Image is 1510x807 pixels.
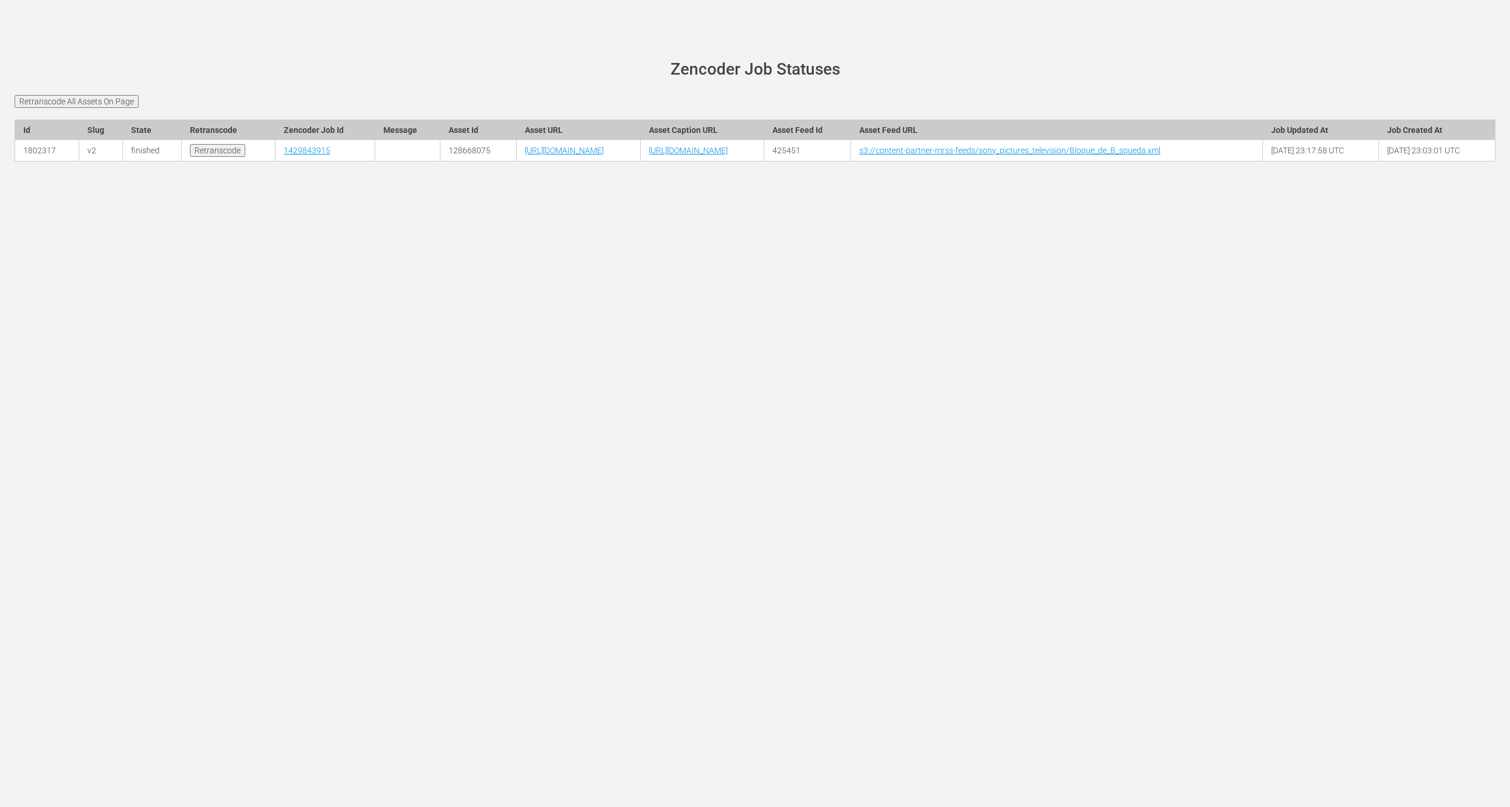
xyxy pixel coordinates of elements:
[1263,120,1379,140] th: Job Updated At
[764,140,851,162] td: 425451
[15,95,139,108] input: Retranscode All Assets On Page
[649,146,728,155] a: [URL][DOMAIN_NAME]
[79,140,123,162] td: v2
[123,120,182,140] th: State
[640,120,764,140] th: Asset Caption URL
[1379,140,1495,162] td: [DATE] 23:03:01 UTC
[15,120,79,140] th: Id
[859,146,1160,155] a: s3://content-partner-mrss-feeds/sony_pictures_television/Bloque_de_B_squeda.xml
[1379,120,1495,140] th: Job Created At
[375,120,440,140] th: Message
[440,140,517,162] td: 128668075
[851,120,1262,140] th: Asset Feed URL
[190,144,245,157] input: Retranscode
[31,61,1479,79] h1: Zencoder Job Statuses
[275,120,375,140] th: Zencoder Job Id
[1263,140,1379,162] td: [DATE] 23:17:58 UTC
[15,140,79,162] td: 1802317
[123,140,182,162] td: finished
[517,120,640,140] th: Asset URL
[284,146,330,155] a: 1429843915
[79,120,123,140] th: Slug
[764,120,851,140] th: Asset Feed Id
[182,120,276,140] th: Retranscode
[525,146,604,155] a: [URL][DOMAIN_NAME]
[440,120,517,140] th: Asset Id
